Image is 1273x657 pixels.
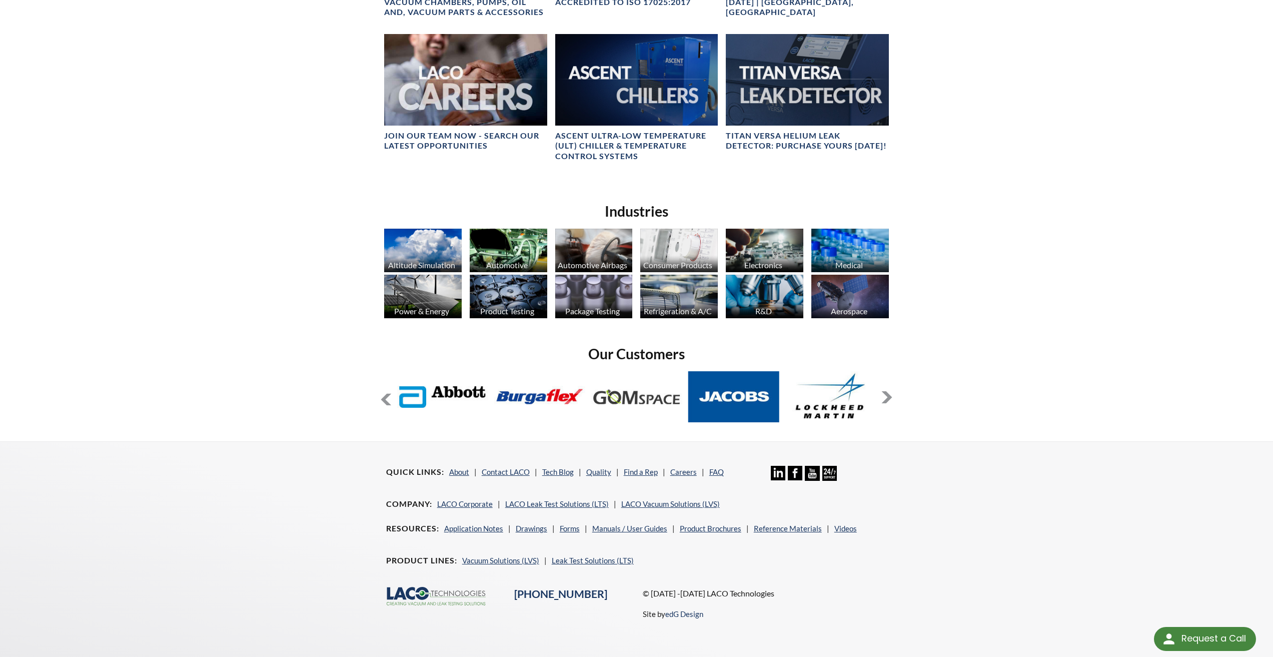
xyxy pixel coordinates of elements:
[811,229,889,275] a: Medical
[468,306,546,316] div: Product Testing
[665,609,703,618] a: edG Design
[384,229,462,272] img: industry_AltitudeSim_670x376.jpg
[384,34,547,152] a: Join our team now - SEARCH OUR LATEST OPPORTUNITIES
[555,275,633,321] a: Package Testing
[724,306,802,316] div: R&D
[640,229,718,272] img: industry_Consumer_670x376.jpg
[560,524,580,533] a: Forms
[726,229,803,275] a: Electronics
[834,524,857,533] a: Videos
[1161,631,1177,647] img: round button
[380,345,893,363] h2: Our Customers
[726,34,889,152] a: TITAN VERSA bannerTITAN VERSA Helium Leak Detector: Purchase Yours [DATE]!
[639,260,717,270] div: Consumer Products
[810,306,888,316] div: Aerospace
[542,467,574,476] a: Tech Blog
[470,275,547,318] img: industry_ProductTesting_670x376.jpg
[586,467,611,476] a: Quality
[444,524,503,533] a: Application Notes
[640,229,718,275] a: Consumer Products
[514,587,607,600] a: [PHONE_NUMBER]
[386,499,432,509] h4: Company
[670,467,697,476] a: Careers
[811,275,889,318] img: Artboard_1.jpg
[640,275,718,318] img: industry_HVAC_670x376.jpg
[1181,627,1246,650] div: Request a Call
[380,202,893,221] h2: Industries
[621,499,720,508] a: LACO Vacuum Solutions (LVS)
[726,275,803,321] a: R&D
[726,229,803,272] img: industry_Electronics_670x376.jpg
[639,306,717,316] div: Refrigeration & A/C
[468,260,546,270] div: Automotive
[384,229,462,275] a: Altitude Simulation
[1154,627,1256,651] div: Request a Call
[555,229,633,272] img: industry_Auto-Airbag_670x376.jpg
[726,131,889,152] h4: TITAN VERSA Helium Leak Detector: Purchase Yours [DATE]!
[754,524,822,533] a: Reference Materials
[724,260,802,270] div: Electronics
[384,275,462,318] img: industry_Power-2_670x376.jpg
[709,467,724,476] a: FAQ
[383,260,461,270] div: Altitude Simulation
[386,555,457,566] h4: Product Lines
[470,275,547,321] a: Product Testing
[505,499,609,508] a: LACO Leak Test Solutions (LTS)
[591,371,682,422] img: GOM-Space.jpg
[494,371,585,422] img: Burgaflex.jpg
[555,275,633,318] img: industry_Package_670x376.jpg
[726,275,803,318] img: industry_R_D_670x376.jpg
[810,260,888,270] div: Medical
[437,499,493,508] a: LACO Corporate
[822,466,837,480] img: 24/7 Support Icon
[397,371,488,422] img: Abbott-Labs.jpg
[554,306,632,316] div: Package Testing
[624,467,658,476] a: Find a Rep
[811,229,889,272] img: industry_Medical_670x376.jpg
[516,524,547,533] a: Drawings
[552,556,634,565] a: Leak Test Solutions (LTS)
[811,275,889,321] a: Aerospace
[383,306,461,316] div: Power & Energy
[643,587,887,600] p: © [DATE] -[DATE] LACO Technologies
[470,229,547,275] a: Automotive
[785,371,876,422] img: Lockheed-Martin.jpg
[554,260,632,270] div: Automotive Airbags
[688,371,779,422] img: Jacobs.jpg
[592,524,667,533] a: Manuals / User Guides
[555,34,718,162] a: Ascent Chiller ImageAscent Ultra-Low Temperature (ULT) Chiller & Temperature Control Systems
[822,473,837,482] a: 24/7 Support
[386,467,444,477] h4: Quick Links
[680,524,741,533] a: Product Brochures
[555,131,718,162] h4: Ascent Ultra-Low Temperature (ULT) Chiller & Temperature Control Systems
[462,556,539,565] a: Vacuum Solutions (LVS)
[449,467,469,476] a: About
[482,467,530,476] a: Contact LACO
[555,229,633,275] a: Automotive Airbags
[384,131,547,152] h4: Join our team now - SEARCH OUR LATEST OPPORTUNITIES
[384,275,462,321] a: Power & Energy
[386,523,439,534] h4: Resources
[640,275,718,321] a: Refrigeration & A/C
[643,608,703,620] p: Site by
[470,229,547,272] img: industry_Automotive_670x376.jpg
